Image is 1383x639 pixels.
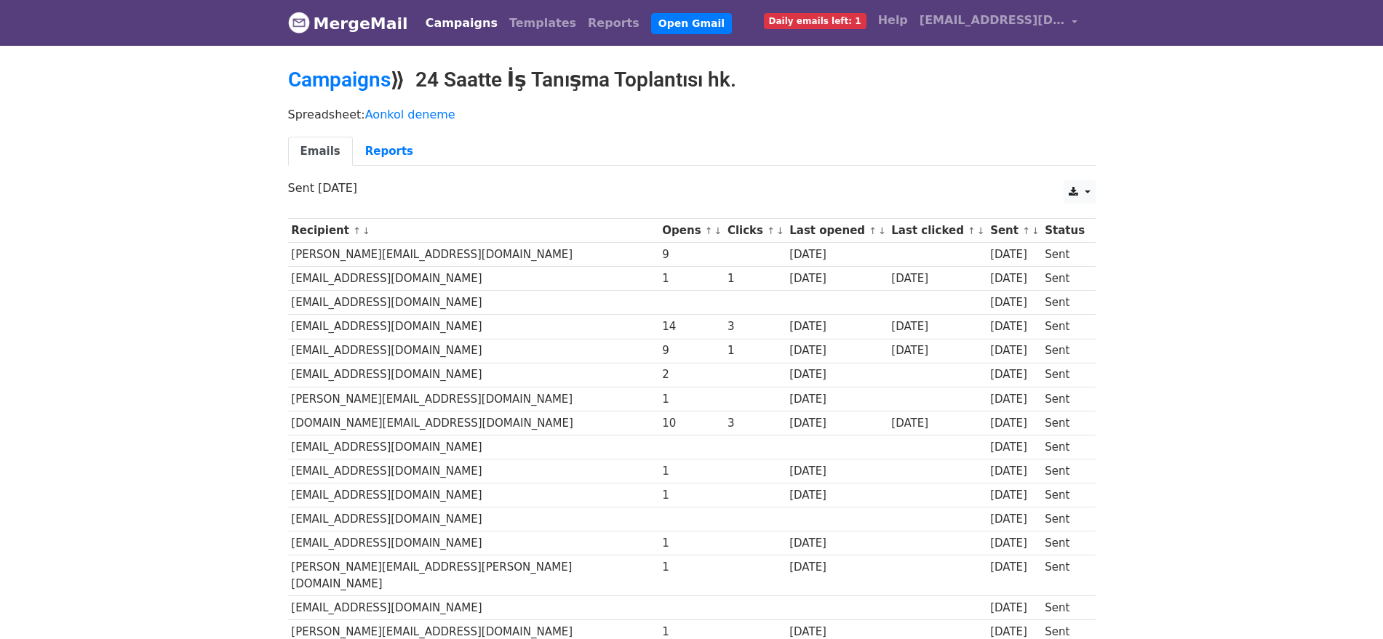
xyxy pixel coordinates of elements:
[288,137,353,166] a: Emails
[1041,339,1088,363] td: Sent
[288,243,659,267] td: [PERSON_NAME][EMAIL_ADDRESS][DOMAIN_NAME]
[1041,459,1088,483] td: Sent
[662,318,720,335] div: 14
[288,459,659,483] td: [EMAIL_ADDRESS][DOMAIN_NAME]
[659,219,725,243] th: Opens
[968,225,976,236] a: ↑
[1041,363,1088,387] td: Sent
[1041,267,1088,291] td: Sent
[288,411,659,435] td: [DOMAIN_NAME][EMAIL_ADDRESS][DOMAIN_NAME]
[353,225,361,236] a: ↑
[662,487,720,504] div: 1
[288,555,659,596] td: [PERSON_NAME][EMAIL_ADDRESS][PERSON_NAME][DOMAIN_NAME]
[1041,531,1088,555] td: Sent
[1032,225,1040,236] a: ↓
[288,507,659,531] td: [EMAIL_ADDRESS][DOMAIN_NAME]
[728,342,783,359] div: 1
[990,366,1038,383] div: [DATE]
[891,270,983,287] div: [DATE]
[786,219,888,243] th: Last opened
[1041,315,1088,339] td: Sent
[288,291,659,315] td: [EMAIL_ADDRESS][DOMAIN_NAME]
[288,483,659,507] td: [EMAIL_ADDRESS][DOMAIN_NAME]
[888,219,987,243] th: Last clicked
[789,415,884,432] div: [DATE]
[724,219,786,243] th: Clicks
[789,366,884,383] div: [DATE]
[869,225,877,236] a: ↑
[1041,435,1088,459] td: Sent
[764,13,866,29] span: Daily emails left: 1
[705,225,713,236] a: ↑
[662,535,720,552] div: 1
[662,342,720,359] div: 9
[987,219,1041,243] th: Sent
[288,68,391,92] a: Campaigns
[758,6,872,35] a: Daily emails left: 1
[990,463,1038,480] div: [DATE]
[288,107,1096,122] p: Spreadsheet:
[1041,243,1088,267] td: Sent
[503,9,582,38] a: Templates
[1041,411,1088,435] td: Sent
[920,12,1065,29] span: [EMAIL_ADDRESS][DOMAIN_NAME]
[990,600,1038,616] div: [DATE]
[662,391,720,408] div: 1
[990,439,1038,456] div: [DATE]
[288,180,1096,196] p: Sent [DATE]
[990,391,1038,408] div: [DATE]
[662,366,720,383] div: 2
[714,225,722,236] a: ↓
[288,531,659,555] td: [EMAIL_ADDRESS][DOMAIN_NAME]
[662,415,720,432] div: 10
[288,363,659,387] td: [EMAIL_ADDRESS][DOMAIN_NAME]
[990,559,1038,576] div: [DATE]
[288,596,659,620] td: [EMAIL_ADDRESS][DOMAIN_NAME]
[776,225,784,236] a: ↓
[1310,569,1383,639] iframe: Chat Widget
[990,511,1038,528] div: [DATE]
[990,487,1038,504] div: [DATE]
[789,246,884,263] div: [DATE]
[662,463,720,480] div: 1
[990,246,1038,263] div: [DATE]
[891,342,983,359] div: [DATE]
[662,559,720,576] div: 1
[789,391,884,408] div: [DATE]
[789,559,884,576] div: [DATE]
[990,415,1038,432] div: [DATE]
[288,339,659,363] td: [EMAIL_ADDRESS][DOMAIN_NAME]
[789,463,884,480] div: [DATE]
[651,13,732,34] a: Open Gmail
[1041,483,1088,507] td: Sent
[878,225,886,236] a: ↓
[288,8,408,39] a: MergeMail
[767,225,775,236] a: ↑
[420,9,503,38] a: Campaigns
[728,270,783,287] div: 1
[288,219,659,243] th: Recipient
[1041,555,1088,596] td: Sent
[872,6,914,35] a: Help
[789,342,884,359] div: [DATE]
[789,318,884,335] div: [DATE]
[288,12,310,33] img: MergeMail logo
[1041,596,1088,620] td: Sent
[977,225,985,236] a: ↓
[1041,291,1088,315] td: Sent
[662,246,720,263] div: 9
[288,387,659,411] td: [PERSON_NAME][EMAIL_ADDRESS][DOMAIN_NAME]
[990,318,1038,335] div: [DATE]
[353,137,426,166] a: Reports
[365,108,455,121] a: Aonkol deneme
[990,535,1038,552] div: [DATE]
[288,267,659,291] td: [EMAIL_ADDRESS][DOMAIN_NAME]
[1041,507,1088,531] td: Sent
[990,270,1038,287] div: [DATE]
[891,318,983,335] div: [DATE]
[288,315,659,339] td: [EMAIL_ADDRESS][DOMAIN_NAME]
[362,225,370,236] a: ↓
[789,487,884,504] div: [DATE]
[662,270,720,287] div: 1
